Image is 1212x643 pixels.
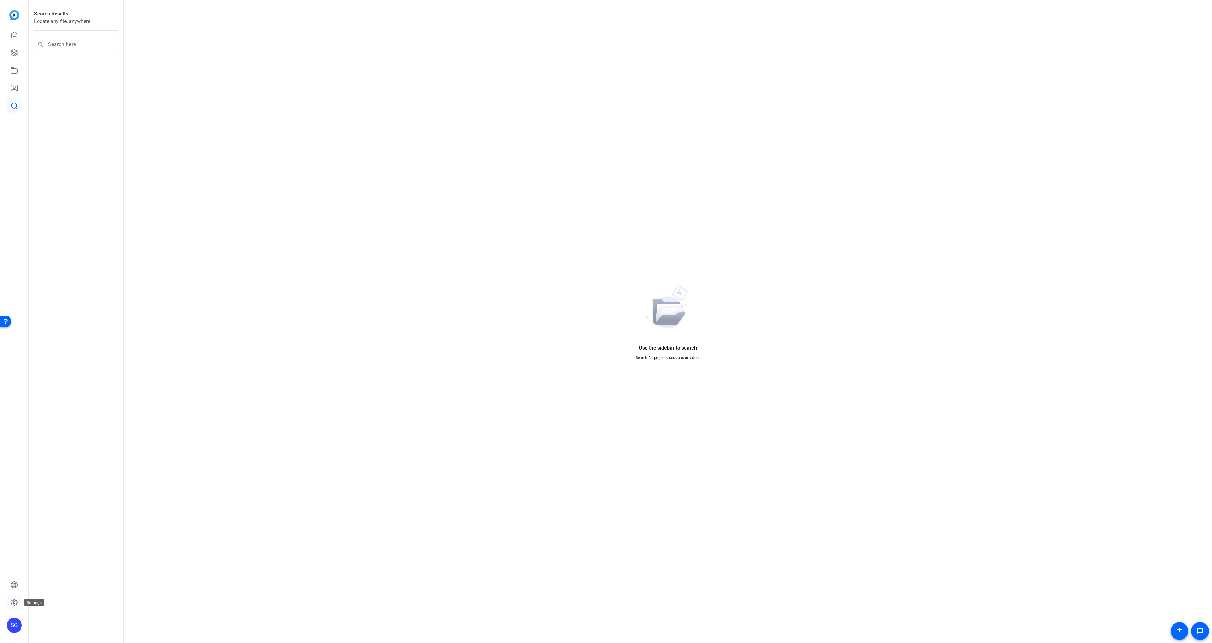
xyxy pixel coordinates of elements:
div: Settings [24,599,44,606]
h1: Search Results [34,10,118,18]
img: OpenReel Search Placeholder [645,282,691,328]
img: blue-gradient.svg [9,10,19,20]
input: Search here [48,41,110,48]
mat-icon: accessibility [1176,627,1183,635]
h2: Locate any file, anywhere [34,18,118,25]
mat-icon: message [1196,627,1204,635]
h2: Search for projects, sessions or videos [636,355,700,361]
h1: Use the sidebar to search [636,344,700,352]
div: SG [7,618,22,633]
mat-chip-grid: Enter search query [48,41,113,48]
